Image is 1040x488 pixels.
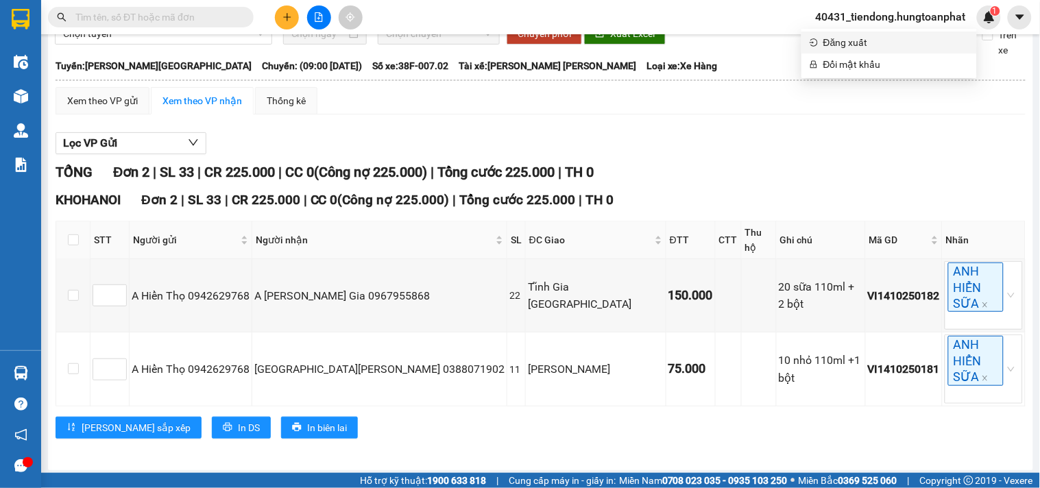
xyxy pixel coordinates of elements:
[12,9,29,29] img: logo-vxr
[948,263,1004,312] span: ANH HIỂN SỮA
[132,361,250,378] div: A Hiển Thọ 0942629768
[225,192,228,208] span: |
[810,38,818,47] span: login
[14,89,28,103] img: warehouse-icon
[528,278,664,313] div: Tĩnh Gia [GEOGRAPHIC_DATA]
[132,287,250,304] div: A Hiển Thọ 0942629768
[56,60,252,71] b: Tuyến: [PERSON_NAME][GEOGRAPHIC_DATA]
[254,361,505,378] div: [GEOGRAPHIC_DATA][PERSON_NAME] 0388071902
[56,192,121,208] span: KHOHANOI
[868,361,940,378] div: VI1410250181
[445,192,450,208] span: )
[779,352,863,386] div: 10 nhỏ 110ml +1 bột
[14,428,27,441] span: notification
[946,232,1021,247] div: Nhãn
[343,192,445,208] span: Công nợ 225.000
[528,361,664,378] div: [PERSON_NAME]
[993,6,997,16] span: 1
[668,286,713,305] div: 150.000
[319,164,422,180] span: Công nợ 225.000
[619,473,788,488] span: Miền Nam
[666,221,716,259] th: ĐTT
[507,221,526,259] th: SL
[993,27,1026,58] span: Trên xe
[285,164,314,180] span: CC 0
[292,422,302,433] span: printer
[869,232,928,247] span: Mã GD
[509,473,616,488] span: Cung cấp máy in - giấy in:
[360,473,486,488] span: Hỗ trợ kỹ thuật:
[459,58,636,73] span: Tài xế: [PERSON_NAME] [PERSON_NAME]
[646,58,718,73] span: Loại xe: Xe Hàng
[805,8,977,25] span: 40431_tiendong.hungtoanphat
[339,5,363,29] button: aim
[188,192,221,208] span: SL 33
[866,332,943,406] td: VI1410250181
[197,164,201,180] span: |
[1014,11,1026,23] span: caret-down
[14,398,27,411] span: question-circle
[338,192,343,208] span: (
[668,359,713,378] div: 75.000
[311,192,338,208] span: CC 0
[1008,5,1032,29] button: caret-down
[204,164,275,180] span: CR 225.000
[314,164,319,180] span: (
[983,11,995,23] img: icon-new-feature
[496,473,498,488] span: |
[232,192,300,208] span: CR 225.000
[427,475,486,486] strong: 1900 633 818
[56,417,202,439] button: sort-ascending[PERSON_NAME] sắp xếp
[275,5,299,29] button: plus
[453,192,457,208] span: |
[304,192,307,208] span: |
[82,420,191,435] span: [PERSON_NAME] sắp xếp
[90,221,130,259] th: STT
[153,164,156,180] span: |
[181,192,184,208] span: |
[57,12,66,22] span: search
[838,475,897,486] strong: 0369 525 060
[742,221,777,259] th: Thu hộ
[307,420,347,435] span: In biên lai
[558,164,561,180] span: |
[14,158,28,172] img: solution-icon
[948,336,1004,385] span: ANH HIỂN SỮA
[14,366,28,380] img: warehouse-icon
[791,478,795,483] span: ⚪️
[67,93,138,108] div: Xem theo VP gửi
[56,132,206,154] button: Lọc VP Gửi
[823,57,969,72] span: Đổi mật khẩu
[509,288,523,303] div: 22
[14,123,28,138] img: warehouse-icon
[565,164,594,180] span: TH 0
[716,221,742,259] th: CTT
[586,192,614,208] span: TH 0
[162,93,242,108] div: Xem theo VP nhận
[160,164,194,180] span: SL 33
[431,164,434,180] span: |
[267,93,306,108] div: Thống kê
[982,375,989,382] span: close
[188,137,199,148] span: down
[982,302,989,308] span: close
[63,134,117,151] span: Lọc VP Gửi
[133,232,238,247] span: Người gửi
[823,35,969,50] span: Đăng xuất
[579,192,583,208] span: |
[777,221,866,259] th: Ghi chú
[66,422,76,433] span: sort-ascending
[422,164,427,180] span: )
[141,192,178,208] span: Đơn 2
[56,164,93,180] span: TỔNG
[866,259,943,332] td: VI1410250182
[314,12,324,22] span: file-add
[254,287,505,304] div: A [PERSON_NAME] Gia 0967955868
[799,473,897,488] span: Miền Bắc
[964,476,974,485] span: copyright
[212,417,271,439] button: printerIn DS
[779,278,863,313] div: 20 sữa 110ml + 2 bột
[238,420,260,435] span: In DS
[868,287,940,304] div: VI1410250182
[113,164,149,180] span: Đơn 2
